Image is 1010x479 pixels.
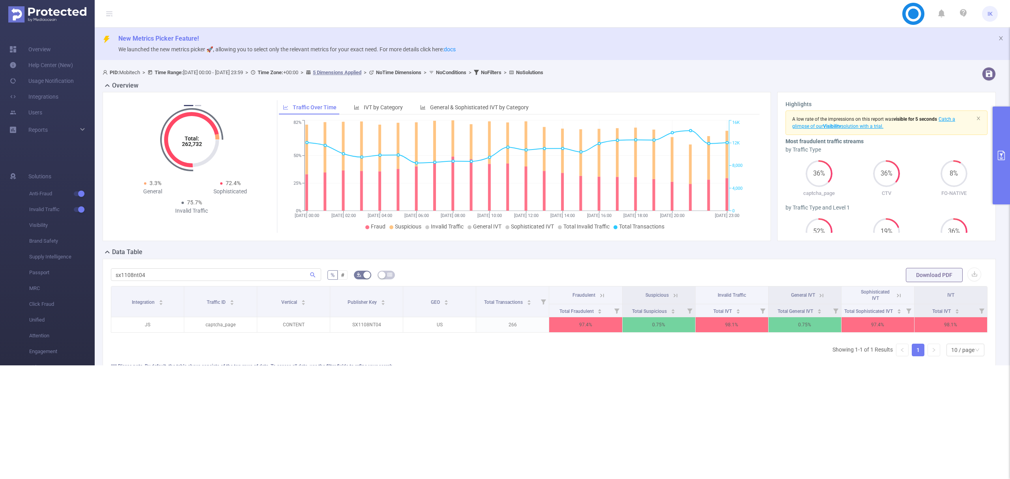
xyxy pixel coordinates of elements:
[932,309,952,314] span: Total IVT
[684,304,695,317] i: Filter menu
[444,46,456,52] a: docs
[715,213,739,218] tspan: [DATE] 23:00
[900,348,905,352] i: icon: left
[791,292,815,298] span: General IVT
[159,299,163,301] i: icon: caret-up
[976,114,981,123] button: icon: close
[28,122,48,138] a: Reports
[368,213,392,218] tspan: [DATE] 04:00
[473,223,501,230] span: General IVT
[897,308,902,312] div: Sort
[830,304,841,317] i: Filter menu
[230,299,234,301] i: icon: caret-up
[976,304,987,317] i: Filter menu
[421,69,429,75] span: >
[786,189,853,197] p: captcha_page
[28,127,48,133] span: Reports
[736,308,740,310] i: icon: caret-up
[441,213,465,218] tspan: [DATE] 08:00
[947,292,954,298] span: IVT
[381,299,385,301] i: icon: caret-up
[896,344,909,356] li: Previous Page
[696,317,768,332] p: 98.1%
[527,299,531,301] i: icon: caret-up
[444,299,448,301] i: icon: caret-up
[184,135,199,142] tspan: Total:
[150,180,161,186] span: 3.3%
[387,272,392,277] i: icon: table
[598,311,602,313] i: icon: caret-down
[619,223,664,230] span: Total Transactions
[897,311,901,313] i: icon: caret-down
[153,207,230,215] div: Invalid Traffic
[632,309,668,314] span: Total Suspicious
[114,187,192,196] div: General
[361,69,369,75] span: >
[732,140,740,146] tspan: 12K
[757,304,768,317] i: Filter menu
[301,302,306,304] i: icon: caret-down
[226,180,241,186] span: 72.4%
[955,311,959,313] i: icon: caret-down
[341,272,344,278] span: #
[611,304,622,317] i: Filter menu
[381,302,385,304] i: icon: caret-down
[28,168,51,184] span: Solutions
[29,265,95,281] span: Passport
[527,299,531,303] div: Sort
[975,348,980,353] i: icon: down
[976,116,981,121] i: icon: close
[903,304,914,317] i: Filter menu
[29,249,95,265] span: Supply Intelligence
[645,292,669,298] span: Suspicious
[301,299,306,301] i: icon: caret-up
[436,69,466,75] b: No Conditions
[514,213,539,218] tspan: [DATE] 12:00
[736,308,741,312] div: Sort
[29,186,95,202] span: Anti-Fraud
[243,69,251,75] span: >
[817,308,822,312] div: Sort
[283,105,288,110] i: icon: line-chart
[538,286,549,317] i: Filter menu
[832,344,893,356] li: Showing 1-1 of 1 Results
[444,302,448,304] i: icon: caret-down
[159,299,163,303] div: Sort
[29,233,95,249] span: Brand Safety
[786,146,988,154] div: by Traffic Type
[103,36,110,43] i: icon: thunderbolt
[298,69,306,75] span: >
[348,299,378,305] span: Publisher Key
[912,344,924,356] a: 1
[786,100,988,109] h3: Highlights
[931,348,936,352] i: icon: right
[572,292,595,298] span: Fraudulent
[331,272,335,278] span: %
[928,344,940,356] li: Next Page
[941,170,967,177] span: 8%
[103,70,110,75] i: icon: user
[671,311,675,313] i: icon: caret-down
[257,317,330,332] p: CONTENT
[736,311,740,313] i: icon: caret-down
[404,213,429,218] tspan: [DATE] 06:00
[9,73,74,89] a: Usage Notification
[294,153,301,159] tspan: 50%
[293,104,337,110] span: Traffic Over Time
[29,328,95,344] span: Attention
[207,299,227,305] span: Traffic ID
[9,57,73,73] a: Help Center (New)
[501,69,509,75] span: >
[861,289,890,301] span: Sophisticated IVT
[817,311,822,313] i: icon: caret-down
[155,69,183,75] b: Time Range:
[376,69,421,75] b: No Time Dimensions
[430,104,529,110] span: General & Sophisticated IVT by Category
[296,208,301,213] tspan: 0%
[29,344,95,359] span: Engagement
[718,292,746,298] span: Invalid Traffic
[915,317,987,332] p: 98.1%
[29,217,95,233] span: Visibility
[192,187,269,196] div: Sophisticated
[444,299,449,303] div: Sort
